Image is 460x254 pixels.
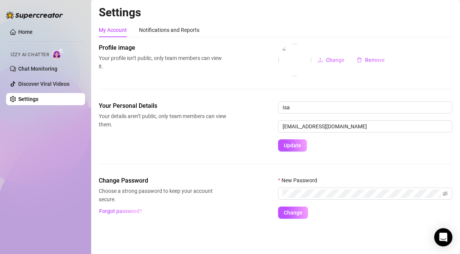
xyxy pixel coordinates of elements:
span: Profile image [99,43,226,52]
img: logo-BBDzfeDw.svg [6,11,63,19]
input: New Password [283,189,441,198]
span: Update [284,142,301,148]
label: New Password [278,176,322,185]
span: Forgot password? [99,208,142,214]
span: Your profile isn’t public, only team members can view it. [99,54,226,71]
button: Update [278,139,307,151]
a: Settings [18,96,38,102]
a: Home [18,29,33,35]
button: Change [311,54,351,66]
div: My Account [99,26,127,34]
span: upload [318,57,323,63]
span: Change [284,210,302,216]
span: Your details aren’t public, only team members can view them. [99,112,226,129]
input: Enter name [278,101,452,114]
span: Izzy AI Chatter [11,51,49,58]
span: eye-invisible [443,191,448,196]
img: profilePics%2FpPO1ohh4ZhOv2Kznd3YYJfUuvdV2.jpeg [278,44,311,76]
div: Notifications and Reports [139,26,199,34]
span: Remove [365,57,385,63]
span: Your Personal Details [99,101,226,110]
img: AI Chatter [52,48,64,59]
button: Change [278,207,308,219]
a: Discover Viral Videos [18,81,70,87]
button: Remove [351,54,391,66]
a: Chat Monitoring [18,66,57,72]
span: delete [357,57,362,63]
span: Change Password [99,176,226,185]
h2: Settings [99,5,452,20]
button: Forgot password? [99,205,142,217]
span: Choose a strong password to keep your account secure. [99,187,226,204]
input: Enter new email [278,120,452,133]
span: Change [326,57,345,63]
div: Open Intercom Messenger [434,228,452,246]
